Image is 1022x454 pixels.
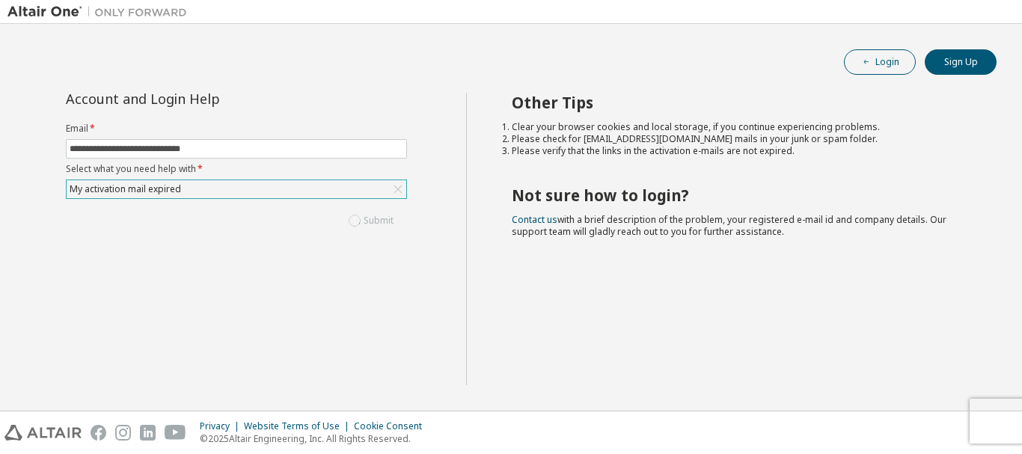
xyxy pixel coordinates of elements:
[165,425,186,441] img: youtube.svg
[200,432,431,445] p: © 2025 Altair Engineering, Inc. All Rights Reserved.
[140,425,156,441] img: linkedin.svg
[512,133,970,145] li: Please check for [EMAIL_ADDRESS][DOMAIN_NAME] mails in your junk or spam folder.
[244,420,354,432] div: Website Terms of Use
[66,93,339,105] div: Account and Login Help
[512,145,970,157] li: Please verify that the links in the activation e-mails are not expired.
[4,425,82,441] img: altair_logo.svg
[512,185,970,205] h2: Not sure how to login?
[512,121,970,133] li: Clear your browser cookies and local storage, if you continue experiencing problems.
[67,181,183,197] div: My activation mail expired
[844,49,916,75] button: Login
[115,425,131,441] img: instagram.svg
[7,4,195,19] img: Altair One
[91,425,106,441] img: facebook.svg
[512,213,557,226] a: Contact us
[67,180,406,198] div: My activation mail expired
[354,420,431,432] div: Cookie Consent
[200,420,244,432] div: Privacy
[512,213,946,238] span: with a brief description of the problem, your registered e-mail id and company details. Our suppo...
[66,163,407,175] label: Select what you need help with
[925,49,997,75] button: Sign Up
[512,93,970,112] h2: Other Tips
[66,123,407,135] label: Email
